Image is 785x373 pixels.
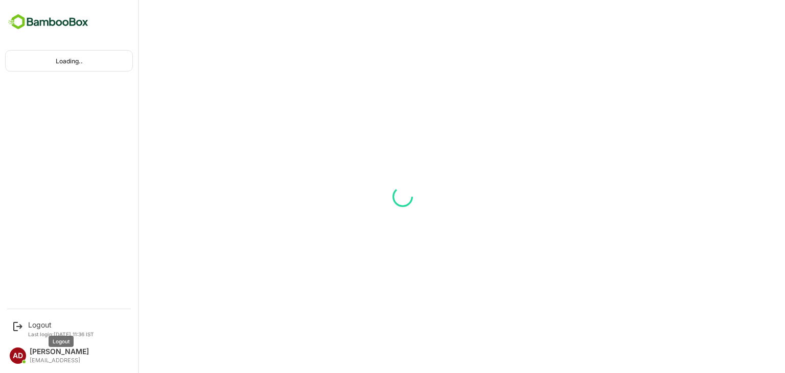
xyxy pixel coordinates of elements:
p: Last login: [DATE] 11:36 IST [28,331,94,337]
div: AD [10,347,26,364]
div: Loading.. [6,51,132,71]
div: [PERSON_NAME] [30,347,89,356]
div: [EMAIL_ADDRESS] [30,357,89,364]
img: BambooboxFullLogoMark.5f36c76dfaba33ec1ec1367b70bb1252.svg [5,12,91,32]
div: Logout [28,320,94,329]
